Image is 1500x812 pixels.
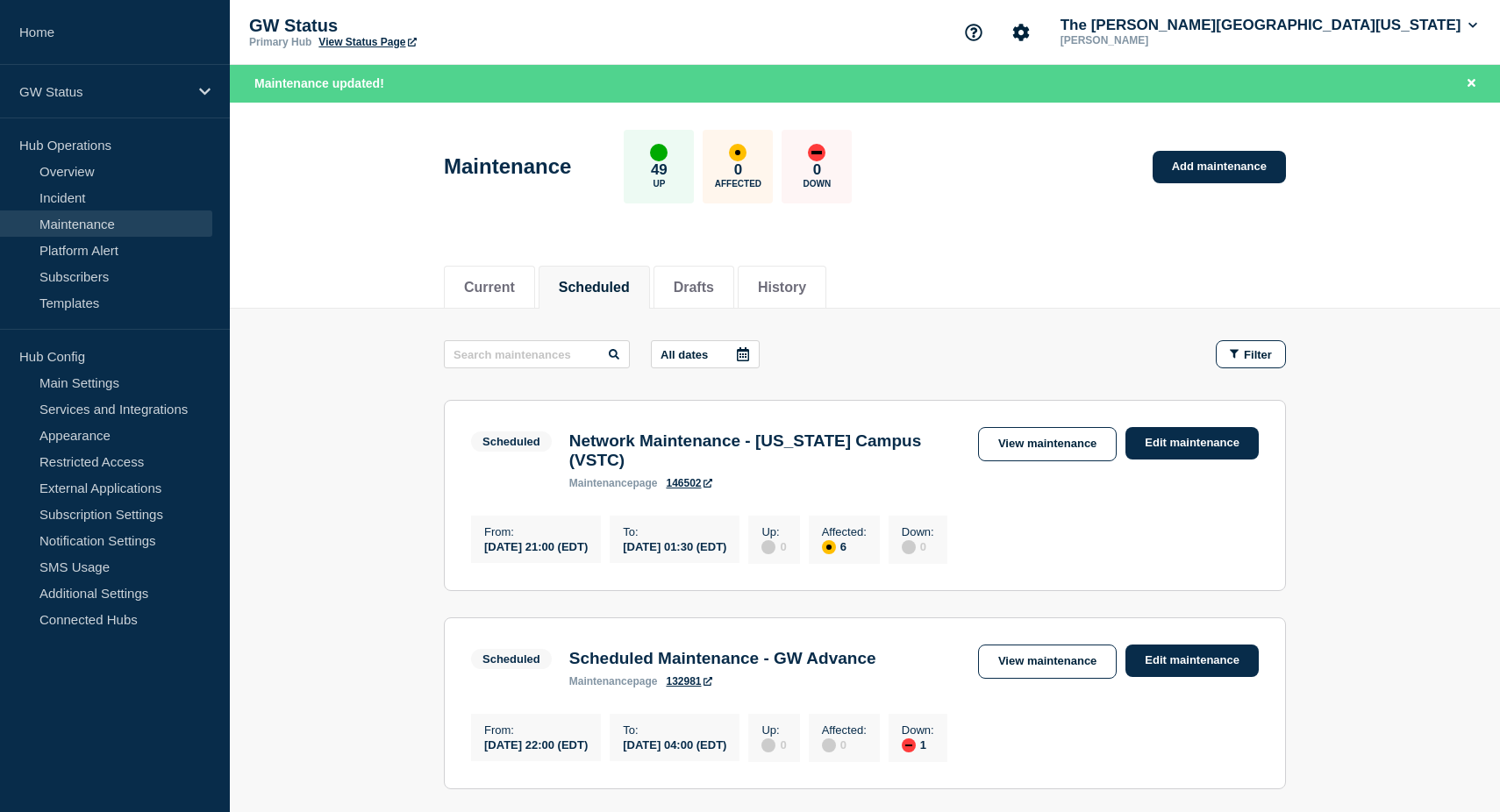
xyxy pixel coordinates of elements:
button: Close banner [1461,74,1482,94]
p: Up [653,179,665,189]
a: View Status Page [318,36,416,48]
span: Filter [1244,348,1272,361]
a: Edit maintenance [1125,645,1259,677]
span: maintenance [569,477,633,489]
p: Affected : [822,723,867,737]
button: The [PERSON_NAME][GEOGRAPHIC_DATA][US_STATE] [1057,17,1481,34]
div: 0 [902,538,934,554]
div: 1 [902,737,934,752]
div: Scheduled [482,435,540,448]
div: 0 [761,737,786,752]
p: Up : [761,723,786,737]
p: Down : [902,525,934,538]
a: View maintenance [978,645,1117,679]
p: 49 [651,161,668,179]
span: Maintenance updated! [254,76,384,90]
span: maintenance [569,675,633,687]
p: [PERSON_NAME] [1057,34,1239,46]
div: disabled [902,540,916,554]
button: Account settings [1003,14,1039,51]
div: affected [822,540,836,554]
input: Search maintenances [444,340,630,368]
a: View maintenance [978,427,1117,461]
div: [DATE] 01:30 (EDT) [623,538,726,553]
p: Primary Hub [249,36,311,48]
button: Filter [1216,340,1286,368]
p: Up : [761,525,786,538]
h3: Scheduled Maintenance - GW Advance [569,649,876,668]
div: 0 [822,737,867,752]
p: page [569,477,658,489]
div: down [902,738,916,752]
p: To : [623,723,726,737]
div: Scheduled [482,652,540,666]
p: Down : [902,723,934,737]
p: Down [804,179,832,189]
h3: Network Maintenance - [US_STATE] Campus (VSTC) [569,431,961,470]
div: affected [729,144,746,161]
div: [DATE] 04:00 (EDT) [623,737,726,751]
div: [DATE] 22:00 (EDT) [484,737,588,751]
p: All dates [661,348,708,361]
p: From : [484,525,588,538]
p: page [569,675,658,687]
p: GW Status [19,84,188,99]
button: Drafts [674,280,714,296]
p: GW Status [249,16,600,36]
div: 6 [822,538,867,554]
button: Current [464,280,515,296]
button: Support [955,14,992,51]
div: up [650,144,668,161]
a: Edit maintenance [1125,427,1259,459]
div: disabled [761,738,775,752]
button: History [758,280,806,296]
div: [DATE] 21:00 (EDT) [484,538,588,553]
p: From : [484,723,588,737]
h1: Maintenance [444,154,571,179]
p: Affected [715,179,761,189]
a: 146502 [666,477,711,489]
a: Add maintenance [1153,151,1286,183]
div: 0 [761,538,786,554]
p: 0 [813,161,821,179]
p: Affected : [822,525,867,538]
button: All dates [651,340,760,368]
button: Scheduled [559,280,630,296]
div: disabled [761,540,775,554]
div: disabled [822,738,836,752]
p: To : [623,525,726,538]
a: 132981 [666,675,711,687]
p: 0 [734,161,742,179]
div: down [808,144,825,161]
